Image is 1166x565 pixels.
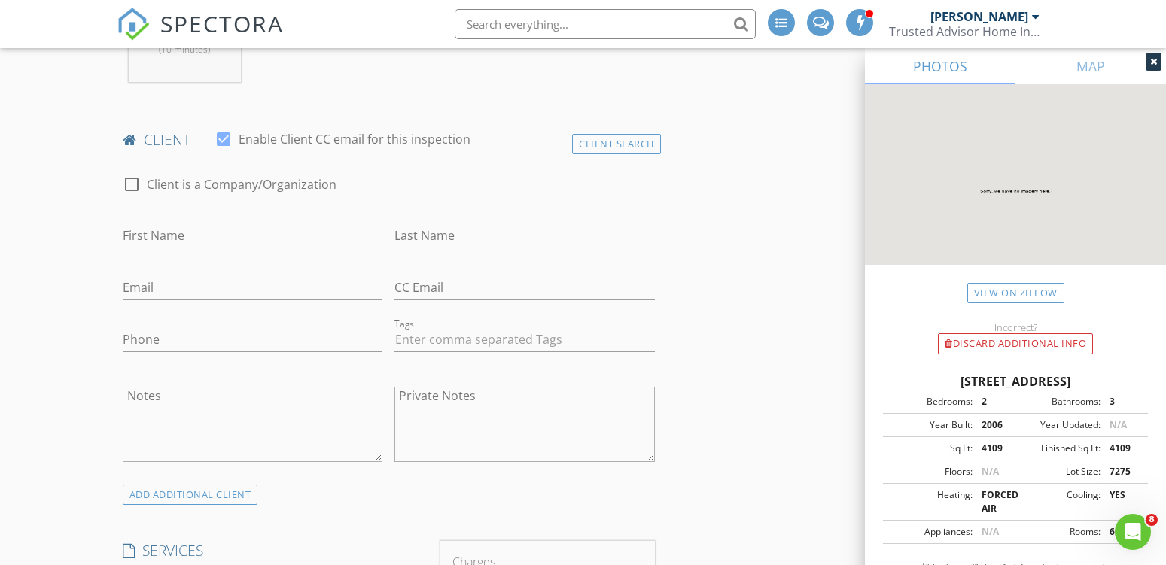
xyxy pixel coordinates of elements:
[1115,514,1151,550] iframe: Intercom live chat
[887,395,973,409] div: Bedrooms:
[572,134,661,154] div: Client Search
[1101,395,1143,409] div: 3
[1015,418,1101,432] div: Year Updated:
[889,24,1040,39] div: Trusted Advisor Home Inspections
[865,84,1166,301] img: streetview
[887,442,973,455] div: Sq Ft:
[887,418,973,432] div: Year Built:
[883,372,1148,390] div: [STREET_ADDRESS]
[967,283,1064,303] a: View on Zillow
[1101,488,1143,515] div: YES
[1015,48,1166,84] a: MAP
[887,525,973,539] div: Appliances:
[887,465,973,478] div: Floors:
[117,20,284,52] a: SPECTORA
[1015,488,1101,515] div: Cooling:
[147,177,336,192] label: Client is a Company/Organization
[1146,514,1158,526] span: 8
[1015,442,1101,455] div: Finished Sq Ft:
[982,525,999,538] span: N/A
[982,465,999,478] span: N/A
[1015,395,1101,409] div: Bathrooms:
[1015,465,1101,478] div: Lot Size:
[973,418,1015,432] div: 2006
[117,8,150,41] img: The Best Home Inspection Software - Spectora
[930,9,1028,24] div: [PERSON_NAME]
[865,321,1166,333] div: Incorrect?
[123,130,655,150] h4: client
[1110,418,1127,431] span: N/A
[1101,442,1143,455] div: 4109
[1101,465,1143,478] div: 7275
[123,485,258,505] div: ADD ADDITIONAL client
[1101,525,1143,539] div: 6
[123,541,428,560] h4: SERVICES
[973,395,1015,409] div: 2
[239,132,470,147] label: Enable Client CC email for this inspection
[455,9,756,39] input: Search everything...
[973,488,1015,515] div: FORCED AIR
[938,333,1093,354] div: Discard Additional info
[160,8,284,39] span: SPECTORA
[973,442,1015,455] div: 4109
[1015,525,1101,539] div: Rooms:
[865,48,1015,84] a: PHOTOS
[887,488,973,515] div: Heating:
